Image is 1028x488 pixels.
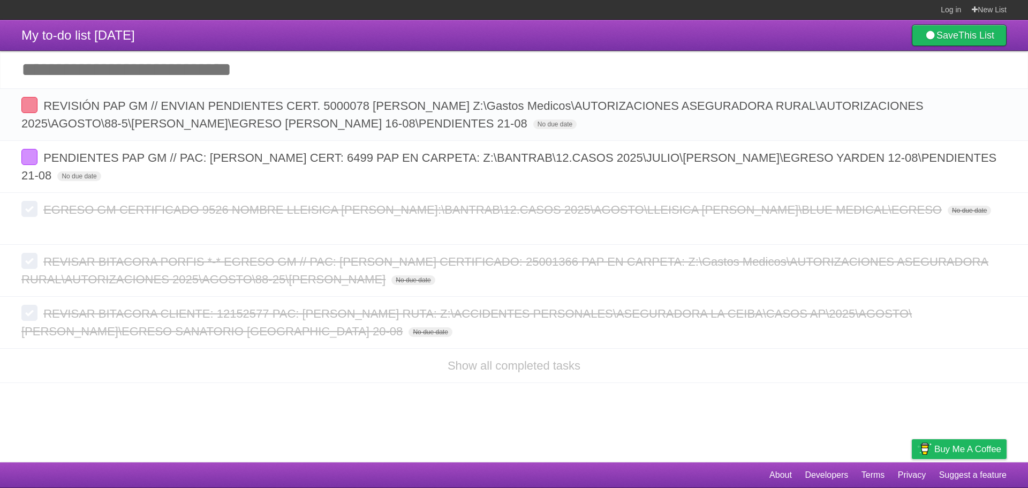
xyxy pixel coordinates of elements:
[948,206,991,215] span: No due date
[805,465,848,485] a: Developers
[43,203,944,216] span: EGRESO GM CERTIFICADO 9526 NOMBRE LLEISICA [PERSON_NAME]:\BANTRAB\12.CASOS 2025\AGOSTO\LLEISICA [...
[21,99,924,130] span: REVISIÓN PAP GM // ENVIAN PENDIENTES CERT. 5000078 [PERSON_NAME] Z:\Gastos Medicos\AUTORIZACIONES...
[21,307,912,338] span: REVISAR BITACORA CLIENTE: 12152577 PAC: [PERSON_NAME] RUTA: Z:\ACCIDENTES PERSONALES\ASEGURADORA ...
[912,439,1007,459] a: Buy me a coffee
[409,327,452,337] span: No due date
[448,359,580,372] a: Show all completed tasks
[21,305,37,321] label: Done
[917,440,932,458] img: Buy me a coffee
[21,97,37,113] label: Done
[912,25,1007,46] a: SaveThis List
[898,465,926,485] a: Privacy
[533,119,577,129] span: No due date
[21,201,37,217] label: Done
[21,149,37,165] label: Done
[21,253,37,269] label: Done
[769,465,792,485] a: About
[391,275,435,285] span: No due date
[57,171,101,181] span: No due date
[939,465,1007,485] a: Suggest a feature
[934,440,1001,459] span: Buy me a coffee
[861,465,885,485] a: Terms
[21,28,135,42] span: My to-do list [DATE]
[958,30,994,41] b: This List
[21,255,988,286] span: REVISAR BITACORA PORFIS *-* EGRESO GM // PAC: [PERSON_NAME] CERTIFICADO: 25001366 PAP EN CARPETA:...
[21,151,996,182] span: PENDIENTES PAP GM // PAC: [PERSON_NAME] CERT: 6499 PAP EN CARPETA: Z:\BANTRAB\12.CASOS 2025\JULIO...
